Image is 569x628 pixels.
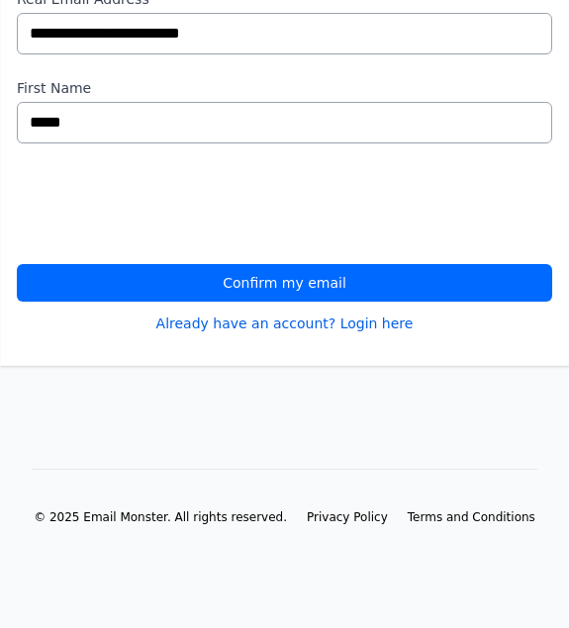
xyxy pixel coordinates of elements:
[408,509,535,525] a: Terms and Conditions
[34,509,287,525] li: © 2025 Email Monster. All rights reserved.
[408,510,535,524] span: Terms and Conditions
[307,509,388,525] a: Privacy Policy
[17,264,552,302] button: Confirm my email
[17,78,552,98] label: First Name
[17,167,318,244] iframe: reCAPTCHA
[156,314,414,333] a: Already have an account? Login here
[307,510,388,524] span: Privacy Policy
